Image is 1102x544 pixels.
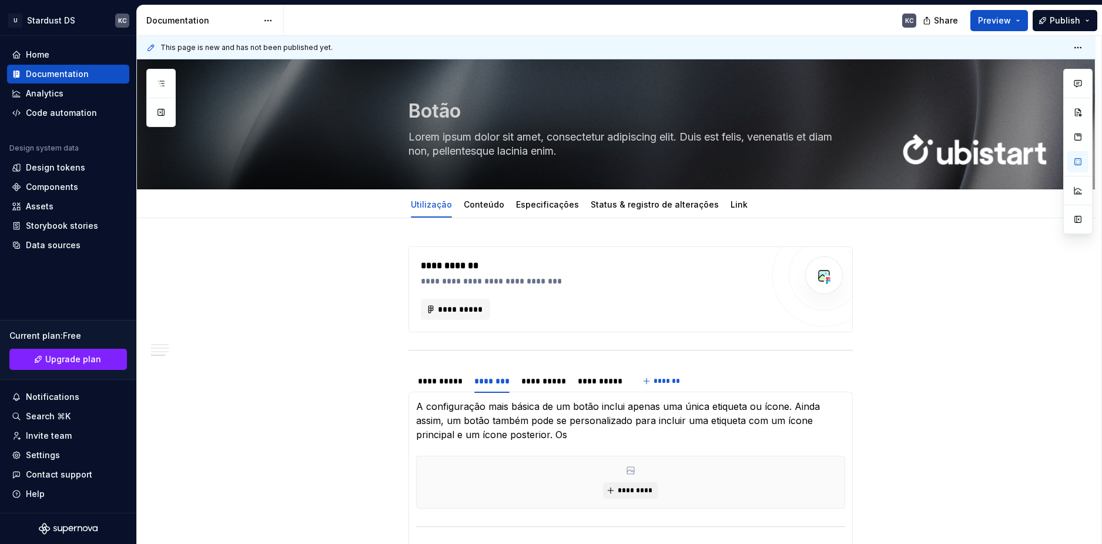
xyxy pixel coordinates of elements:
div: Status & registro de alterações [586,192,723,216]
div: Analytics [26,88,63,99]
div: Invite team [26,430,72,442]
textarea: Lorem ipsum dolor sit amet, consectetur adipiscing elit. Duis est felis, venenatis et diam non, p... [406,128,850,161]
div: Assets [26,201,53,212]
a: Conteúdo [464,199,504,209]
button: Share [917,10,966,31]
span: Preview [978,15,1011,26]
div: KC [905,16,914,25]
div: Code automation [26,107,97,119]
div: Contact support [26,469,92,480]
div: KC [118,16,127,25]
a: Home [7,45,129,64]
span: Upgrade plan [45,353,101,365]
div: Stardust DS [27,15,75,26]
p: A configuração mais básica de um botão inclui apenas uma única etiqueta ou ícone. Ainda assim, um... [416,399,845,442]
div: Conteúdo [459,192,509,216]
a: Assets [7,197,129,216]
div: Home [26,49,49,61]
div: Documentation [26,68,89,80]
a: Documentation [7,65,129,84]
div: Especificações [511,192,584,216]
div: Documentation [146,15,257,26]
button: Help [7,485,129,503]
div: Components [26,181,78,193]
button: Publish [1033,10,1097,31]
div: Design tokens [26,162,85,173]
a: Components [7,178,129,196]
div: Search ⌘K [26,410,71,422]
a: Analytics [7,84,129,103]
a: Utilização [411,199,452,209]
a: Invite team [7,426,129,445]
div: Current plan : Free [9,330,127,342]
svg: Supernova Logo [39,523,98,535]
span: Share [934,15,958,26]
a: Link [731,199,748,209]
a: Code automation [7,104,129,122]
div: Help [26,488,45,500]
button: UStardust DSKC [2,8,134,33]
div: Storybook stories [26,220,98,232]
span: This page is new and has not been published yet. [160,43,333,52]
div: Design system data [9,143,79,153]
a: Status & registro de alterações [591,199,719,209]
div: Notifications [26,391,79,403]
a: Design tokens [7,158,129,177]
div: U [8,14,22,28]
a: Upgrade plan [9,349,127,370]
button: Contact support [7,465,129,484]
button: Preview [970,10,1028,31]
div: Settings [26,449,60,461]
div: Data sources [26,239,81,251]
a: Settings [7,446,129,465]
div: Utilização [406,192,457,216]
button: Notifications [7,388,129,406]
a: Data sources [7,236,129,255]
textarea: Botão [406,97,850,125]
a: Especificações [516,199,579,209]
button: Search ⌘K [7,407,129,426]
span: Publish [1050,15,1080,26]
div: Link [726,192,752,216]
a: Storybook stories [7,216,129,235]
